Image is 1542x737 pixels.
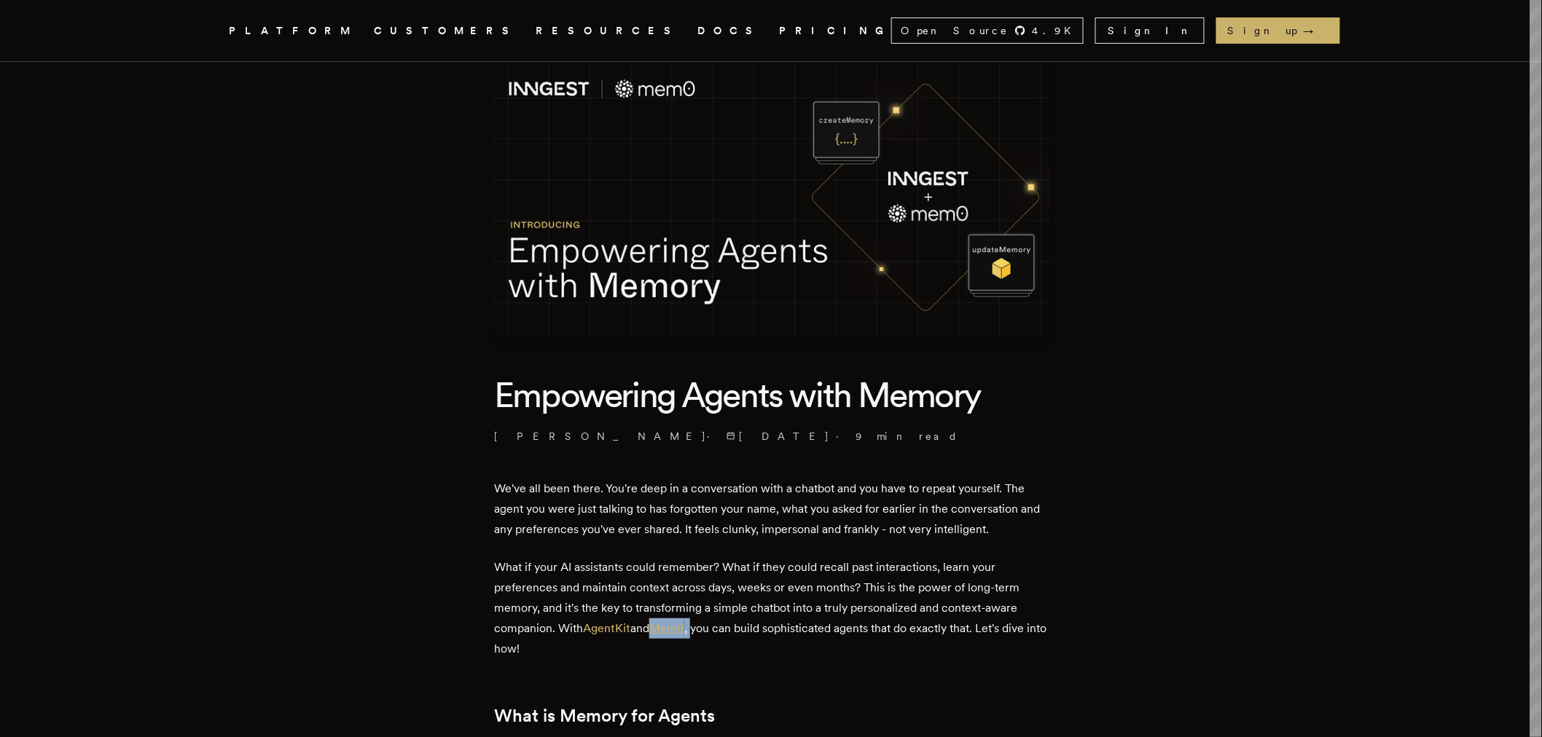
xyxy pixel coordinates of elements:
[779,22,891,40] a: PRICING
[1216,17,1340,44] a: Sign up
[494,429,1048,444] p: [PERSON_NAME] · ·
[536,22,680,40] button: RESOURCES
[583,621,630,635] a: AgentKit
[494,478,1048,540] p: We've all been there. You're deep in a conversation with a chatbot and you have to repeat yoursel...
[856,429,958,444] span: 9 min read
[1032,23,1080,38] span: 4.9 K
[1304,23,1328,38] span: →
[494,372,1048,417] h1: Empowering Agents with Memory
[901,23,1009,38] span: Open Source
[494,706,1048,726] h2: What is Memory for Agents
[491,58,1051,337] img: Featured image for Empowering Agents with Memory blog post
[494,557,1048,659] p: What if your AI assistants could remember? What if they could recall past interactions, learn you...
[727,429,830,444] span: [DATE]
[229,22,356,40] button: PLATFORM
[697,22,762,40] a: DOCS
[374,22,518,40] a: CUSTOMERS
[1095,17,1205,44] a: Sign In
[649,621,684,635] a: Mem0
